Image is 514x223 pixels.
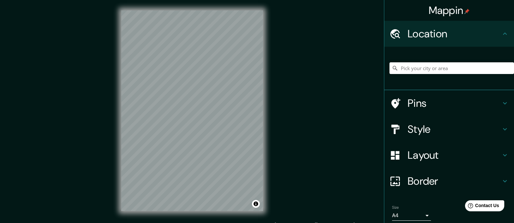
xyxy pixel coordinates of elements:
div: A4 [392,210,431,221]
label: Size [392,205,399,210]
h4: Layout [408,149,501,162]
h4: Location [408,27,501,40]
div: Layout [384,142,514,168]
h4: Mappin [429,4,470,17]
h4: Pins [408,97,501,110]
img: pin-icon.png [464,9,470,14]
iframe: Help widget launcher [456,198,507,216]
div: Border [384,168,514,194]
div: Style [384,116,514,142]
h4: Border [408,175,501,188]
h4: Style [408,123,501,136]
canvas: Map [121,10,263,211]
div: Pins [384,90,514,116]
button: Toggle attribution [252,200,260,208]
div: Location [384,21,514,47]
input: Pick your city or area [389,62,514,74]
